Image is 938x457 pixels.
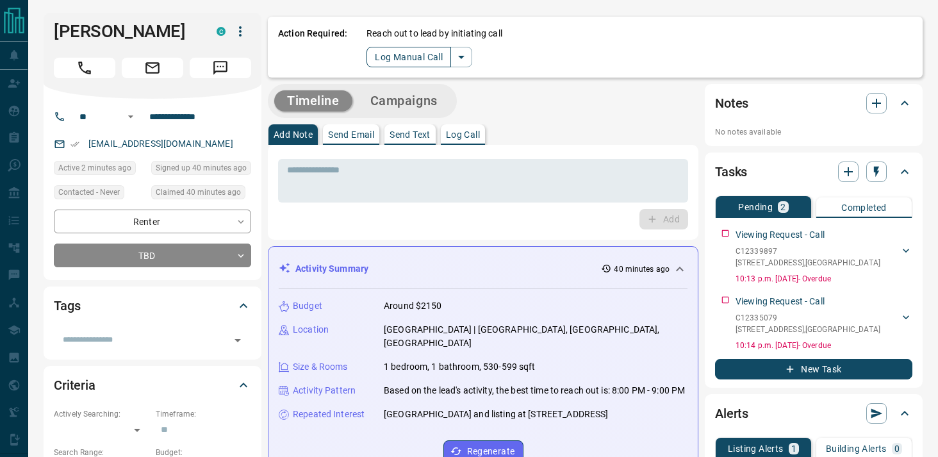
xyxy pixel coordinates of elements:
svg: Email Verified [70,140,79,149]
p: Listing Alerts [728,444,784,453]
h2: Notes [715,93,748,113]
p: Log Call [446,130,480,139]
p: 1 [791,444,796,453]
button: Log Manual Call [366,47,451,67]
p: Add Note [274,130,313,139]
p: 10:13 p.m. [DATE] - Overdue [736,273,912,285]
h2: Tasks [715,162,747,182]
div: split button [366,47,472,67]
p: Action Required: [278,27,347,67]
p: Repeated Interest [293,408,365,421]
p: Building Alerts [826,444,887,453]
div: Activity Summary40 minutes ago [279,257,687,281]
p: Activity Summary [295,262,368,276]
p: Location [293,323,329,337]
p: Timeframe: [156,408,251,420]
div: Alerts [715,398,912,429]
span: Claimed 40 minutes ago [156,186,241,199]
div: condos.ca [217,27,226,36]
button: Open [229,331,247,349]
p: Pending [738,203,773,212]
p: 10:14 p.m. [DATE] - Overdue [736,340,912,351]
p: [STREET_ADDRESS] , [GEOGRAPHIC_DATA] [736,324,880,335]
p: Budget [293,299,322,313]
p: C12335079 [736,312,880,324]
div: Renter [54,210,251,233]
div: Mon Aug 18 2025 [151,185,251,203]
div: Mon Aug 18 2025 [54,161,145,179]
div: TBD [54,244,251,267]
p: Around $2150 [384,299,442,313]
span: Contacted - Never [58,186,120,199]
div: C12335079[STREET_ADDRESS],[GEOGRAPHIC_DATA] [736,310,912,338]
p: [GEOGRAPHIC_DATA] and listing at [STREET_ADDRESS] [384,408,608,421]
p: C12339897 [736,245,880,257]
button: New Task [715,359,912,379]
p: No notes available [715,126,912,138]
p: 1 bedroom, 1 bathroom, 530-599 sqft [384,360,536,374]
p: Based on the lead's activity, the best time to reach out is: 8:00 PM - 9:00 PM [384,384,685,397]
h2: Criteria [54,375,95,395]
span: Signed up 40 minutes ago [156,162,247,174]
span: Call [54,58,115,78]
h2: Alerts [715,403,748,424]
a: [EMAIL_ADDRESS][DOMAIN_NAME] [88,138,233,149]
div: Notes [715,88,912,119]
div: Tasks [715,156,912,187]
span: Message [190,58,251,78]
p: Viewing Request - Call [736,295,825,308]
button: Timeline [274,90,352,112]
div: Tags [54,290,251,321]
div: C12339897[STREET_ADDRESS],[GEOGRAPHIC_DATA] [736,243,912,271]
p: Viewing Request - Call [736,228,825,242]
p: Reach out to lead by initiating call [366,27,502,40]
span: Active 2 minutes ago [58,162,131,174]
p: Send Text [390,130,431,139]
button: Open [123,109,138,124]
p: Size & Rooms [293,360,348,374]
p: [GEOGRAPHIC_DATA] | [GEOGRAPHIC_DATA], [GEOGRAPHIC_DATA], [GEOGRAPHIC_DATA] [384,323,687,350]
div: Mon Aug 18 2025 [151,161,251,179]
p: 0 [894,444,900,453]
p: 2 [780,203,786,212]
p: Completed [841,203,887,212]
h1: [PERSON_NAME] [54,21,197,42]
p: Activity Pattern [293,384,356,397]
span: Email [122,58,183,78]
p: Actively Searching: [54,408,149,420]
div: Criteria [54,370,251,401]
p: 40 minutes ago [614,263,670,275]
h2: Tags [54,295,80,316]
p: [STREET_ADDRESS] , [GEOGRAPHIC_DATA] [736,257,880,269]
p: Send Email [328,130,374,139]
button: Campaigns [358,90,450,112]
